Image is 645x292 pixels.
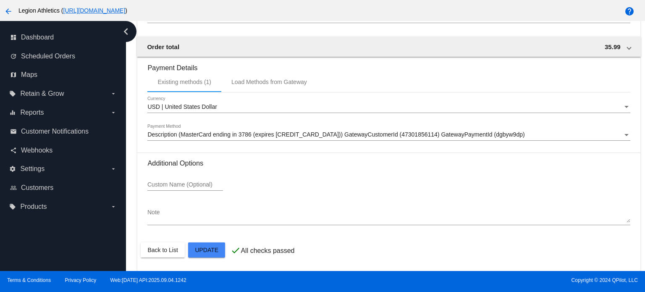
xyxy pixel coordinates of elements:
[147,58,630,72] h3: Payment Details
[147,131,524,138] span: Description (MasterCard ending in 3786 (expires [CREDIT_CARD_DATA])) GatewayCustomerId (473018561...
[147,132,630,138] mat-select: Payment Method
[10,128,17,135] i: email
[10,147,17,154] i: share
[147,43,179,50] span: Order total
[147,159,630,167] h3: Additional Options
[18,7,127,14] span: Legion Athletics ( )
[9,90,16,97] i: local_offer
[3,6,13,16] mat-icon: arrow_back
[9,203,16,210] i: local_offer
[21,53,75,60] span: Scheduled Orders
[624,6,635,16] mat-icon: help
[241,247,294,255] p: All checks passed
[9,166,16,172] i: settings
[21,34,54,41] span: Dashboard
[10,144,117,157] a: share Webhooks
[605,43,621,50] span: 35.99
[147,247,178,253] span: Back to List
[20,203,47,210] span: Products
[330,277,638,283] span: Copyright © 2024 QPilot, LLC
[10,50,117,63] a: update Scheduled Orders
[21,71,37,79] span: Maps
[10,53,17,60] i: update
[195,247,218,253] span: Update
[7,277,51,283] a: Terms & Conditions
[20,90,64,97] span: Retain & Grow
[10,71,17,78] i: map
[147,182,223,188] input: Custom Name (Optional)
[21,147,52,154] span: Webhooks
[10,184,17,191] i: people_outline
[231,79,307,85] div: Load Methods from Gateway
[110,203,117,210] i: arrow_drop_down
[20,165,45,173] span: Settings
[10,34,17,41] i: dashboard
[10,125,117,138] a: email Customer Notifications
[141,242,184,258] button: Back to List
[10,31,117,44] a: dashboard Dashboard
[9,109,16,116] i: equalizer
[110,166,117,172] i: arrow_drop_down
[21,128,89,135] span: Customer Notifications
[10,181,117,195] a: people_outline Customers
[157,79,211,85] div: Existing methods (1)
[110,109,117,116] i: arrow_drop_down
[231,245,241,255] mat-icon: check
[110,277,186,283] a: Web:[DATE] API:2025.09.04.1242
[137,37,640,57] mat-expansion-panel-header: Order total 35.99
[110,90,117,97] i: arrow_drop_down
[147,104,630,110] mat-select: Currency
[20,109,44,116] span: Reports
[10,68,117,82] a: map Maps
[188,242,225,258] button: Update
[147,103,217,110] span: USD | United States Dollar
[119,25,133,38] i: chevron_left
[65,277,97,283] a: Privacy Policy
[21,184,53,192] span: Customers
[63,7,126,14] a: [URL][DOMAIN_NAME]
